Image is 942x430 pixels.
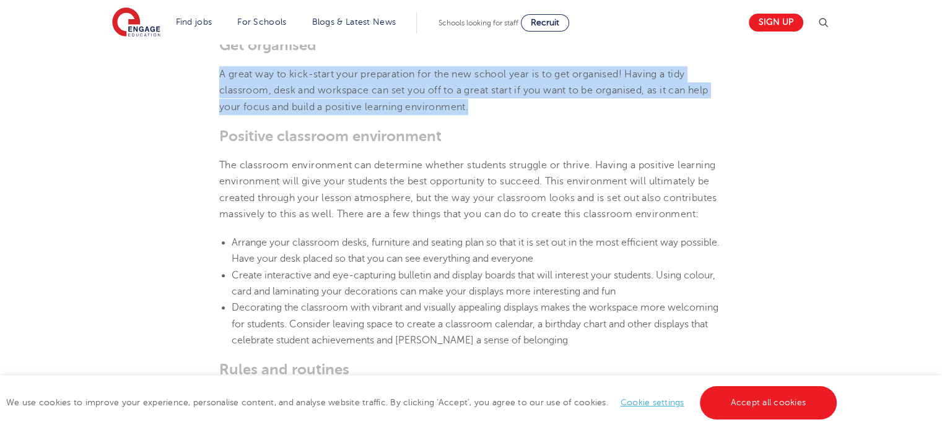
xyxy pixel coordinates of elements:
[521,14,569,32] a: Recruit
[219,127,442,145] b: Positive classroom environment
[232,237,720,264] span: Arrange your classroom desks, furniture and seating plan so that it is set out in the most effici...
[219,160,717,220] span: The classroom environment can determine whether students struggle or thrive. Having a positive le...
[749,14,803,32] a: Sign up
[237,17,286,27] a: For Schools
[176,17,212,27] a: Find jobs
[531,18,559,27] span: Recruit
[219,37,316,54] b: Get organised
[232,270,715,297] span: Create interactive and eye-capturing bulletin and display boards that will interest your students...
[700,386,837,419] a: Accept all cookies
[219,69,708,113] span: A great way to kick-start your preparation for the new school year is to get organised! Having a ...
[621,398,684,407] a: Cookie settings
[312,17,396,27] a: Blogs & Latest News
[438,19,518,27] span: Schools looking for staff
[6,398,840,407] span: We use cookies to improve your experience, personalise content, and analyse website traffic. By c...
[112,7,160,38] img: Engage Education
[232,302,718,346] span: Decorating the classroom with vibrant and visually appealing displays makes the workspace more we...
[219,361,349,378] b: Rules and routines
